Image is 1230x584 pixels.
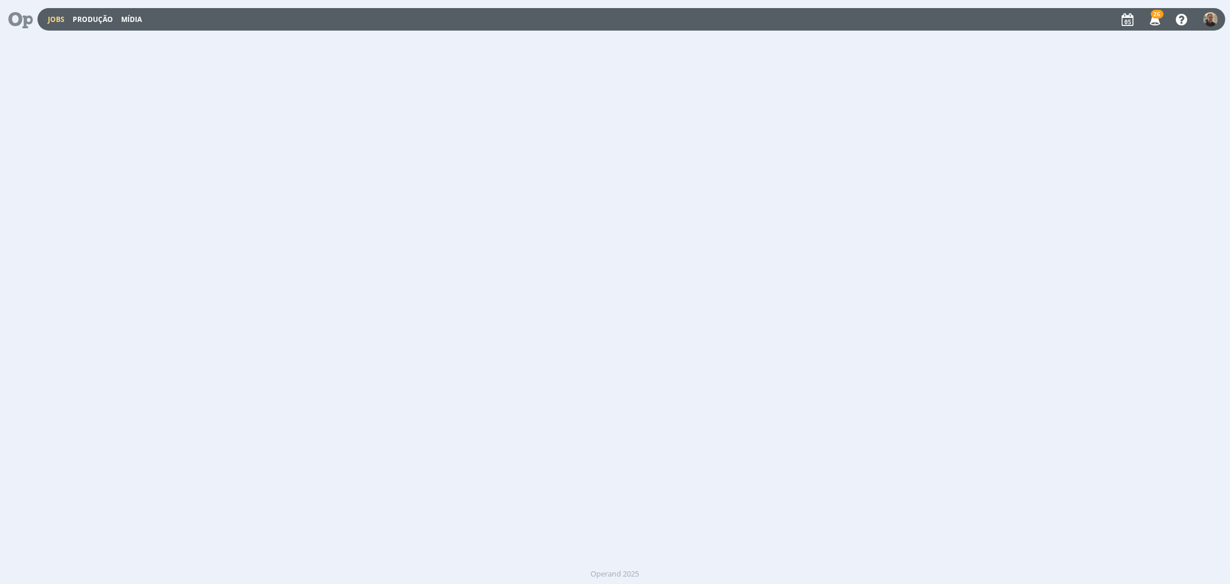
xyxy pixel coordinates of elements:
[48,14,65,24] a: Jobs
[73,14,113,24] a: Produção
[118,15,145,24] button: Mídia
[121,14,142,24] a: Mídia
[1142,9,1166,30] button: 26
[1203,12,1218,27] img: R
[44,15,68,24] button: Jobs
[1151,10,1164,18] span: 26
[1203,9,1218,29] button: R
[69,15,116,24] button: Produção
